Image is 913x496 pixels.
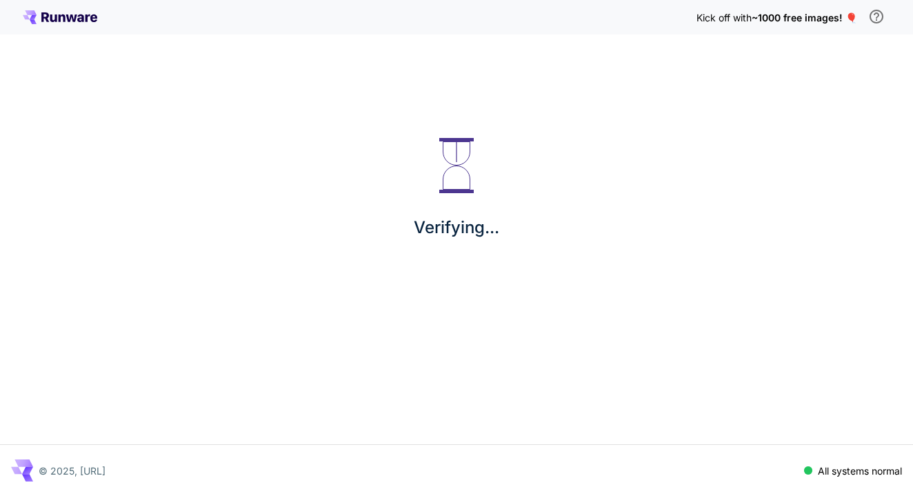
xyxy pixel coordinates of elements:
span: ~1000 free images! 🎈 [752,12,857,23]
p: Verifying... [414,215,499,240]
p: © 2025, [URL] [39,464,106,478]
p: All systems normal [818,464,902,478]
span: Kick off with [696,12,752,23]
button: In order to qualify for free credit, you need to sign up with a business email address and click ... [863,3,890,30]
